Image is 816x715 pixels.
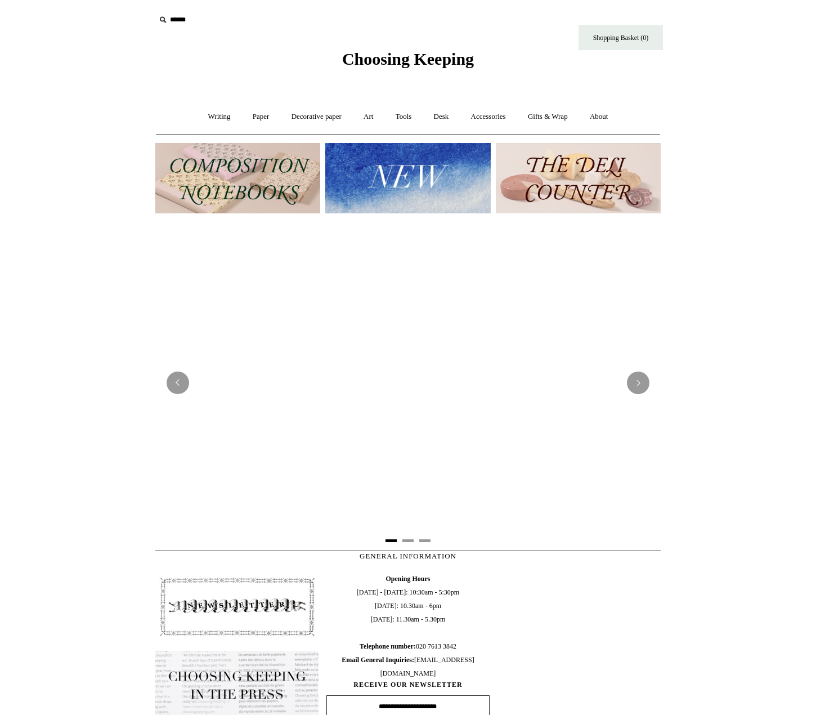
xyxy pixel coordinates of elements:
a: Tools [385,102,422,132]
span: [DATE] - [DATE]: 10:30am - 5:30pm [DATE]: 10.30am - 6pm [DATE]: 11.30am - 5.30pm 020 7613 3842 [326,572,490,680]
button: Page 2 [402,539,414,542]
span: RECEIVE OUR NEWSLETTER [326,680,490,690]
a: Writing [198,102,241,132]
b: : [414,642,416,650]
a: Accessories [461,102,516,132]
a: Art [353,102,383,132]
a: Gifts & Wrap [518,102,578,132]
img: 20250131 INSIDE OF THE SHOP.jpg__PID:b9484a69-a10a-4bde-9e8d-1408d3d5e6ad [155,224,661,542]
img: The Deli Counter [496,143,661,213]
button: Previous [167,372,189,394]
img: pf-4db91bb9--1305-Newsletter-Button_1200x.jpg [155,572,319,642]
a: Shopping Basket (0) [579,25,663,50]
span: GENERAL INFORMATION [360,552,456,560]
span: Choosing Keeping [342,50,474,68]
img: 202302 Composition ledgers.jpg__PID:69722ee6-fa44-49dd-a067-31375e5d54ec [155,143,320,213]
a: Desk [424,102,459,132]
img: New.jpg__PID:f73bdf93-380a-4a35-bcfe-7823039498e1 [325,143,490,213]
span: [EMAIL_ADDRESS][DOMAIN_NAME] [342,656,474,677]
button: Page 3 [419,539,431,542]
a: Choosing Keeping [342,59,474,66]
a: Decorative paper [281,102,352,132]
b: Telephone number [360,642,416,650]
a: Paper [243,102,280,132]
b: Email General Inquiries: [342,656,414,664]
button: Page 1 [385,539,397,542]
a: About [580,102,618,132]
button: Next [627,372,649,394]
b: Opening Hours [385,575,430,583]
